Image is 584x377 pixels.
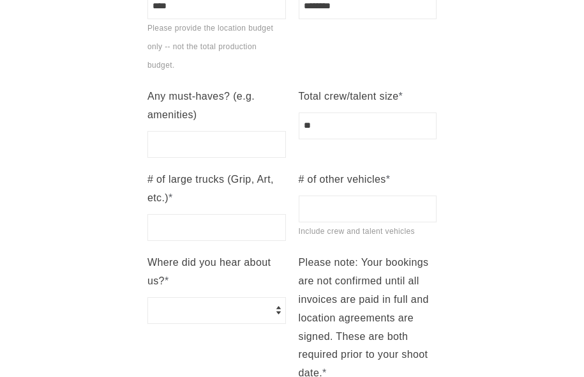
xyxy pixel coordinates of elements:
span: # of other vehicles [299,174,386,185]
span: Include crew and talent vehicles [299,227,415,236]
span: # of large trucks (Grip, Art, etc.) [147,174,274,203]
span: Any must-haves? (e.g. amenities) [147,91,255,120]
span: Total crew/talent size [299,91,399,102]
select: Where did you hear about us?* [147,297,286,324]
input: Total crew/talent size* [299,112,437,139]
input: # of large trucks (Grip, Art, etc.)* [147,214,286,241]
span: Where did you hear about us? [147,257,271,286]
input: Any must-haves? (e.g. amenities) [147,131,286,158]
span: Please provide the location budget only -- not the total production budget. [147,24,273,70]
input: # of other vehicles*Include crew and talent vehicles [299,196,437,222]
